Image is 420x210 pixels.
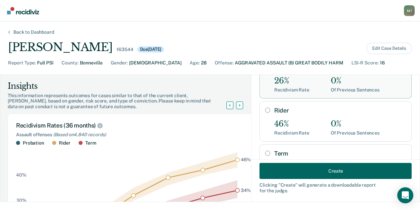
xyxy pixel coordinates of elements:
div: 0% [331,119,380,129]
div: 46% [274,119,309,129]
div: Back to Dashboard [5,29,62,35]
div: Open Intercom Messenger [397,187,413,203]
div: Probation [23,140,44,146]
div: Full PSI [37,59,54,66]
div: Assault offenses [16,132,251,138]
div: Of Previous Sentences [331,87,380,93]
text: 40% [16,172,26,178]
div: Offense : [215,59,233,66]
div: This information represents outcomes for cases similar to that of the current client, [PERSON_NAM... [8,93,234,110]
div: Recidivism Rate [274,130,309,136]
button: Profile dropdown button [404,5,415,16]
button: Create [259,163,412,179]
div: 26% [274,76,309,86]
div: Clicking " Create " will generate a downloadable report for the judge. [259,182,412,194]
div: 0% [331,76,380,86]
div: Recidivism Rate [274,87,309,93]
div: Of Previous Sentences [331,130,380,136]
div: [DEMOGRAPHIC_DATA] [129,59,182,66]
div: AGGRAVATED ASSAULT (B) GREAT BODILY HARM [235,59,343,66]
div: Bonneville [80,59,103,66]
div: Recidivism Rates (36 months) [16,122,251,129]
div: M J [404,5,415,16]
div: 16 [380,59,385,66]
div: Gender : [111,59,128,66]
div: Age : [190,59,200,66]
div: 28 [201,59,207,66]
div: 163544 [116,47,133,52]
div: Term [85,140,96,146]
label: Term [274,150,406,157]
img: Recidiviz [7,7,39,14]
text: 30% [16,198,26,203]
div: Due [DATE] [137,46,164,52]
div: Report Type : [8,59,36,66]
div: Rider [59,140,71,146]
div: Insights [8,81,234,91]
div: LSI-R Score : [351,59,379,66]
span: (Based on 4,840 records ) [53,132,106,137]
div: [PERSON_NAME] [8,40,112,54]
button: Edit Case Details [366,43,412,54]
text: 34% [241,188,251,193]
div: County : [62,59,79,66]
label: Rider [274,107,406,114]
text: 46% [241,157,251,163]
